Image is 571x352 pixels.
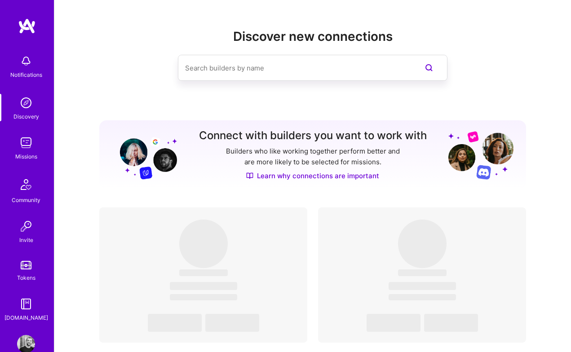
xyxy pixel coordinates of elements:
p: Builders who like working together perform better and are more likely to be selected for missions. [224,146,402,167]
img: Community [15,174,37,195]
div: Notifications [10,70,42,79]
img: tokens [21,261,31,269]
span: ‌ [424,314,478,332]
span: ‌ [398,269,447,276]
img: discovery [17,94,35,112]
h2: Discover new connections [99,29,526,44]
span: ‌ [170,294,237,300]
h3: Connect with builders you want to work with [199,129,427,142]
div: [DOMAIN_NAME] [4,313,48,322]
img: Grow your network [448,131,513,180]
span: ‌ [367,314,421,332]
img: Discover [246,172,253,180]
span: ‌ [148,314,202,332]
span: ‌ [389,294,456,300]
div: Invite [19,235,33,245]
img: teamwork [17,134,35,152]
span: ‌ [179,269,228,276]
div: Missions [15,152,37,161]
span: ‌ [389,282,456,290]
span: ‌ [179,220,228,268]
img: guide book [17,295,35,313]
input: Search builders by name [185,57,404,79]
img: Invite [17,217,35,235]
img: Grow your network [112,130,177,180]
img: bell [17,52,35,70]
span: ‌ [170,282,237,290]
img: logo [18,18,36,34]
div: Discovery [13,112,39,121]
a: Learn why connections are important [246,171,379,180]
div: Tokens [17,273,35,282]
span: ‌ [398,220,447,268]
div: Community [12,195,40,205]
i: icon SearchPurple [424,62,434,73]
span: ‌ [205,314,259,332]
